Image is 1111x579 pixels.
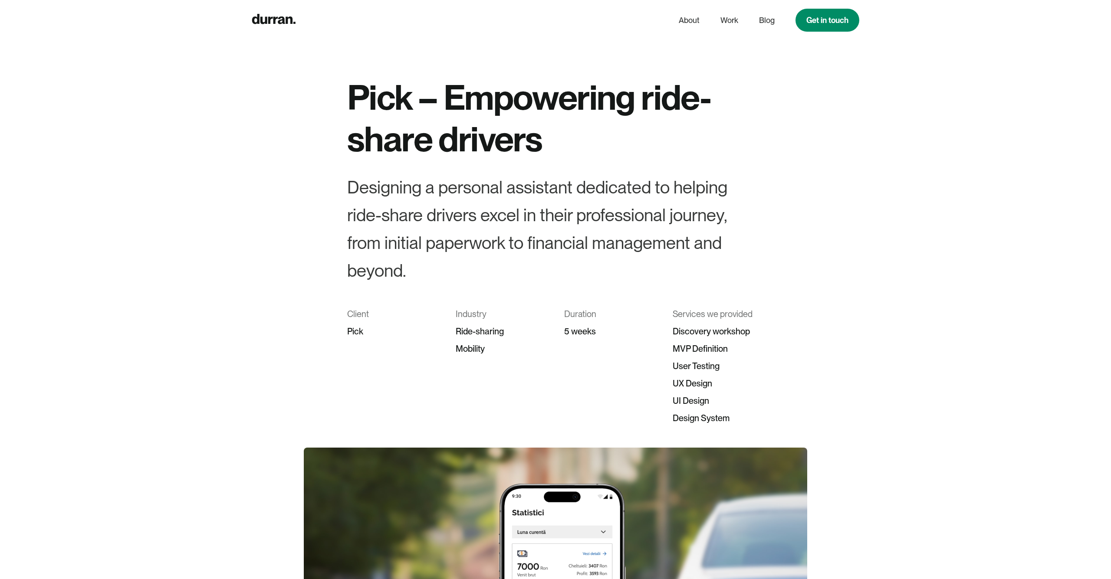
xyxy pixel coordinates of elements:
[673,375,764,392] div: UX Design
[347,305,438,323] div: Client
[795,9,859,32] a: Get in touch
[456,340,547,357] div: Mobility
[252,12,296,29] a: home
[347,76,764,160] h1: Pick – Empowering ride-share drivers
[347,323,438,340] div: Pick
[720,12,738,29] a: Work
[564,305,655,323] div: Duration
[347,173,764,285] div: Designing a personal assistant dedicated to helping ride-share drivers excel in their professiona...
[673,392,764,409] div: UI Design
[673,340,764,357] div: MVP Definition
[673,323,764,340] div: Discovery workshop
[456,323,547,340] div: Ride-sharing
[673,409,764,427] div: Design System
[679,12,700,29] a: About
[673,357,764,375] div: User Testing
[759,12,775,29] a: Blog
[673,305,764,323] div: Services we provided
[456,305,547,323] div: Industry
[564,323,655,340] div: 5 weeks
